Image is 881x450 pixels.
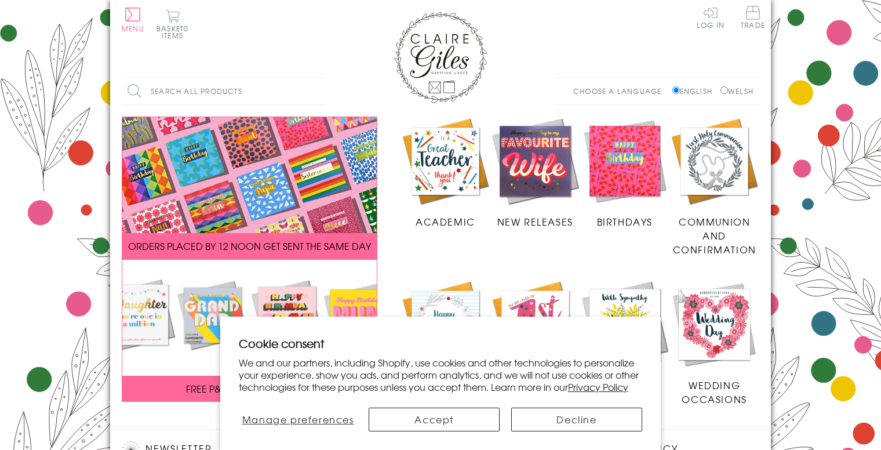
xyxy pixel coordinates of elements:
span: Academic [416,215,475,228]
a: Communion and Confirmation [669,117,759,257]
span: FREE P&P ON ALL UK ORDERS [186,382,314,395]
a: New Releases [490,117,580,229]
a: Log In [697,6,725,28]
span: ORDERS PLACED BY 12 NOON GET SENT THE SAME DAY [128,239,371,253]
button: Manage preferences [239,408,357,431]
input: Welsh [720,86,728,94]
span: 0 items [162,23,188,41]
span: Communion and Confirmation [673,215,756,256]
button: Basket0 items [156,9,188,39]
p: We and our partners, including Shopify, use cookies and other technologies to personalize your ex... [239,357,642,393]
input: English [672,86,680,94]
a: Anniversary [401,280,490,392]
a: Age Cards [490,280,580,392]
span: Wedding Occasions [682,378,747,406]
a: Privacy Policy [568,380,628,394]
button: Decline [511,408,642,431]
a: Wedding Occasions [669,280,759,406]
label: English [672,86,718,96]
span: Trade [741,6,765,28]
span: Birthdays [597,215,653,228]
button: Accept [369,408,500,431]
label: Welsh [720,86,753,96]
a: Sympathy [580,280,670,392]
span: Manage preferences [242,412,354,426]
span: Menu [122,23,144,34]
img: Claire Giles Greetings Cards [394,12,487,103]
input: Search all products [122,78,325,104]
input: Search [313,78,325,104]
h2: Cookie consent [239,335,642,351]
p: Choose a language: [573,86,670,96]
span: New Releases [497,215,573,228]
a: Academic [401,117,490,229]
a: Trade [741,6,765,31]
a: Birthdays [580,117,670,229]
button: Menu [122,8,144,32]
